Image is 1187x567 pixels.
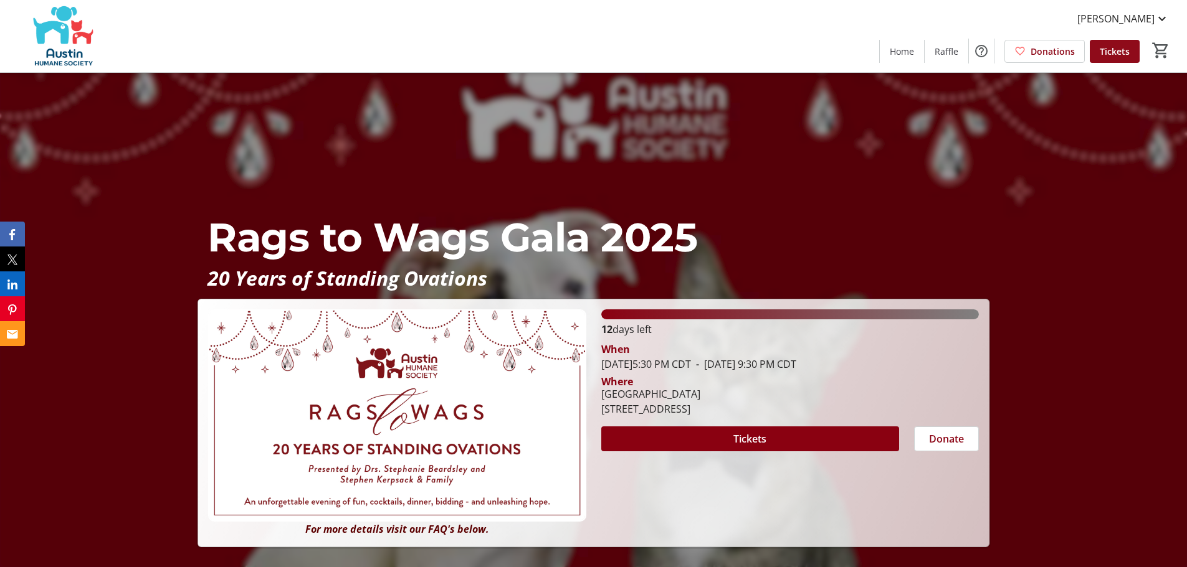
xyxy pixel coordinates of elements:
div: 100% of fundraising goal reached [601,309,979,319]
div: Where [601,377,633,387]
span: 12 [601,322,613,336]
span: [DATE] 5:30 PM CDT [601,357,691,371]
img: Austin Humane Society's Logo [7,5,118,67]
a: Donations [1004,40,1085,63]
button: Help [969,39,994,63]
button: Cart [1150,39,1172,62]
span: Tickets [733,431,766,446]
p: Rags to Wags Gala 2025 [207,207,979,267]
div: [STREET_ADDRESS] [601,401,700,416]
span: Raffle [935,45,958,58]
a: Home [880,40,924,63]
span: - [691,357,704,371]
a: Raffle [925,40,968,63]
span: Home [890,45,914,58]
span: [PERSON_NAME] [1077,11,1155,26]
span: Tickets [1100,45,1130,58]
span: Donate [929,431,964,446]
button: Donate [914,426,979,451]
div: When [601,342,630,357]
button: [PERSON_NAME] [1067,9,1180,29]
button: Tickets [601,426,899,451]
em: For more details visit our FAQ's below. [305,522,489,536]
a: Tickets [1090,40,1140,63]
span: [DATE] 9:30 PM CDT [691,357,796,371]
p: days left [601,322,979,337]
span: Donations [1031,45,1075,58]
div: [GEOGRAPHIC_DATA] [601,387,700,401]
em: 20 Years of Standing Ovations [207,265,487,291]
img: Campaign CTA Media Photo [208,309,586,522]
